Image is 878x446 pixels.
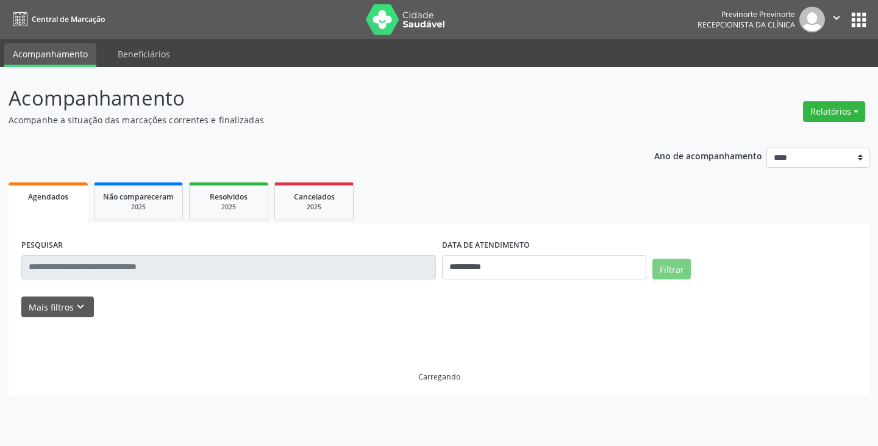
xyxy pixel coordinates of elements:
p: Ano de acompanhamento [654,148,762,163]
span: Resolvidos [210,192,248,202]
span: Não compareceram [103,192,174,202]
a: Central de Marcação [9,9,105,29]
p: Acompanhamento [9,83,611,113]
a: Acompanhamento [4,43,96,67]
i: keyboard_arrow_down [74,300,87,314]
label: DATA DE ATENDIMENTO [442,236,530,255]
label: PESQUISAR [21,236,63,255]
p: Acompanhe a situação das marcações correntes e finalizadas [9,113,611,126]
button: Filtrar [652,259,691,279]
span: Central de Marcação [32,14,105,24]
button: apps [848,9,869,31]
div: 2025 [103,203,174,212]
span: Agendados [28,192,68,202]
img: img [799,7,825,32]
div: 2025 [198,203,259,212]
div: 2025 [284,203,344,212]
span: Recepcionista da clínica [698,20,795,30]
a: Beneficiários [109,43,179,65]
button: Relatórios [803,101,865,122]
button: Mais filtroskeyboard_arrow_down [21,297,94,318]
span: Cancelados [294,192,335,202]
div: Previnorte Previnorte [698,9,795,20]
div: Carregando [418,372,460,382]
button:  [825,7,848,32]
i:  [830,11,843,24]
